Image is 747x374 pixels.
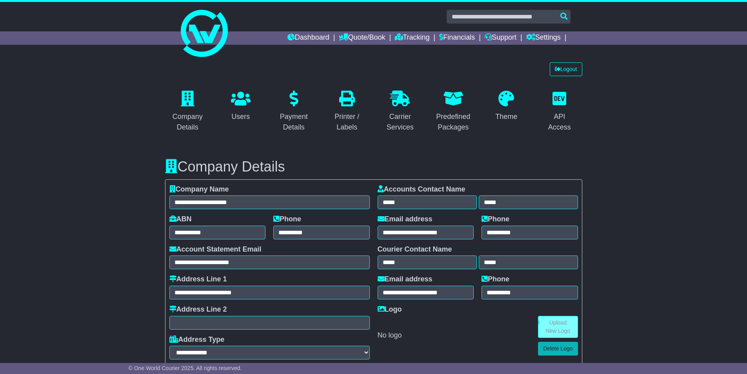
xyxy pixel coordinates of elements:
[378,331,402,339] span: No logo
[339,31,385,45] a: Quote/Book
[324,88,370,135] a: Printer / Labels
[439,31,475,45] a: Financials
[169,305,227,314] label: Address Line 2
[378,245,452,254] label: Courier Contact Name
[495,111,517,122] div: Theme
[431,88,476,135] a: Predefined Packages
[436,111,471,133] div: Predefined Packages
[170,111,205,133] div: Company Details
[537,88,582,135] a: API Access
[165,88,211,135] a: Company Details
[169,215,192,224] label: ABN
[490,88,522,125] a: Theme
[165,159,582,175] h3: Company Details
[383,111,418,133] div: Carrier Services
[526,31,561,45] a: Settings
[485,31,516,45] a: Support
[231,111,251,122] div: Users
[169,336,225,344] label: Address Type
[329,111,365,133] div: Printer / Labels
[550,62,582,76] a: Logout
[482,275,509,284] label: Phone
[542,111,577,133] div: API Access
[287,31,329,45] a: Dashboard
[378,215,433,224] label: Email address
[169,185,229,194] label: Company Name
[169,275,227,284] label: Address Line 1
[378,185,465,194] label: Accounts Contact Name
[169,245,262,254] label: Account Statement Email
[271,88,317,135] a: Payment Details
[276,111,312,133] div: Payment Details
[378,305,402,314] label: Logo
[378,88,423,135] a: Carrier Services
[538,316,578,338] a: Upload New Logo
[129,365,242,371] span: © One World Courier 2025. All rights reserved.
[226,88,256,125] a: Users
[273,215,301,224] label: Phone
[482,215,509,224] label: Phone
[395,31,429,45] a: Tracking
[378,275,433,284] label: Email address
